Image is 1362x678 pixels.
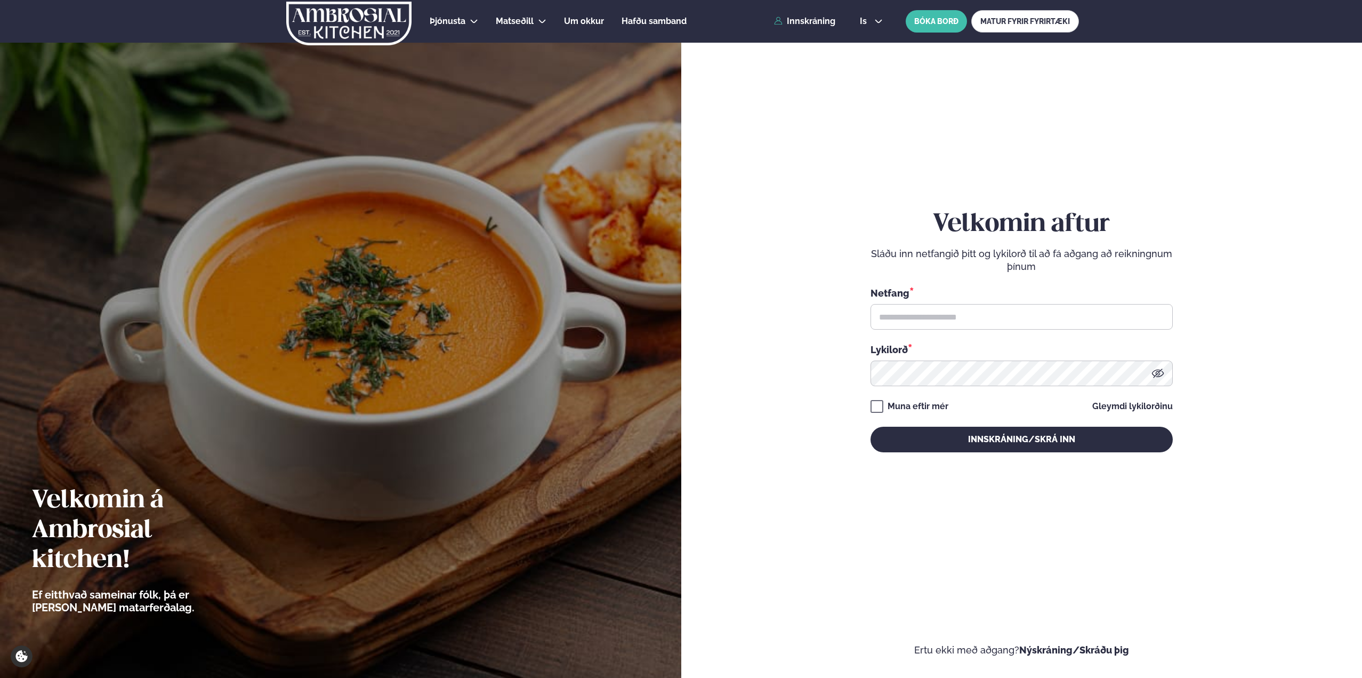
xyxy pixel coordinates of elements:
[430,15,465,28] a: Þjónusta
[622,16,687,26] span: Hafðu samband
[774,17,835,26] a: Innskráning
[1019,644,1129,656] a: Nýskráning/Skráðu þig
[622,15,687,28] a: Hafðu samband
[496,15,534,28] a: Matseðill
[1092,402,1173,411] a: Gleymdi lykilorðinu
[851,17,891,26] button: is
[285,2,413,45] img: logo
[564,16,604,26] span: Um okkur
[11,645,33,667] a: Cookie settings
[971,10,1079,33] a: MATUR FYRIR FYRIRTÆKI
[564,15,604,28] a: Um okkur
[32,588,253,614] p: Ef eitthvað sameinar fólk, þá er [PERSON_NAME] matarferðalag.
[860,17,870,26] span: is
[871,286,1173,300] div: Netfang
[871,210,1173,240] h2: Velkomin aftur
[713,644,1331,657] p: Ertu ekki með aðgang?
[32,486,253,576] h2: Velkomin á Ambrosial kitchen!
[871,427,1173,452] button: Innskráning/Skrá inn
[871,248,1173,273] p: Sláðu inn netfangið þitt og lykilorð til að fá aðgang að reikningnum þínum
[430,16,465,26] span: Þjónusta
[496,16,534,26] span: Matseðill
[871,342,1173,356] div: Lykilorð
[906,10,967,33] button: BÓKA BORÐ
